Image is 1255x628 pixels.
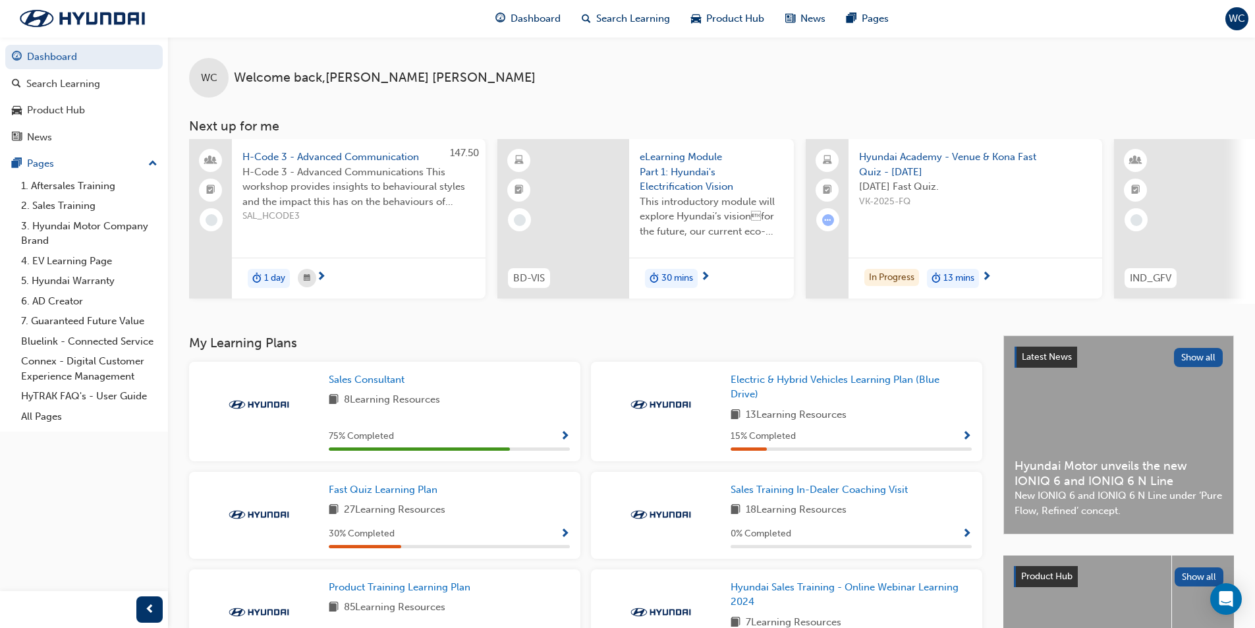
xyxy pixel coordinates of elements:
[691,11,701,27] span: car-icon
[189,335,982,351] h3: My Learning Plans
[1210,583,1242,615] div: Open Intercom Messenger
[304,270,310,287] span: calendar-icon
[859,150,1092,179] span: Hyundai Academy - Venue & Kona Fast Quiz - [DATE]
[700,271,710,283] span: next-icon
[16,271,163,291] a: 5. Hyundai Warranty
[264,271,285,286] span: 1 day
[746,502,847,519] span: 18 Learning Resources
[329,392,339,409] span: book-icon
[234,71,536,86] span: Welcome back , [PERSON_NAME] [PERSON_NAME]
[1022,351,1072,362] span: Latest News
[681,5,775,32] a: car-iconProduct Hub
[560,428,570,445] button: Show Progress
[1015,488,1223,518] span: New IONIQ 6 and IONIQ 6 N Line under ‘Pure Flow, Refined’ concept.
[571,5,681,32] a: search-iconSearch Learning
[1021,571,1073,582] span: Product Hub
[582,11,591,27] span: search-icon
[5,72,163,96] a: Search Learning
[515,182,524,199] span: booktick-icon
[206,182,215,199] span: booktick-icon
[731,482,913,498] a: Sales Training In-Dealer Coaching Visit
[1131,152,1140,169] span: learningResourceType_INSTRUCTOR_LED-icon
[560,431,570,443] span: Show Progress
[12,158,22,170] span: pages-icon
[5,152,163,176] button: Pages
[344,392,440,409] span: 8 Learning Resources
[329,429,394,444] span: 75 % Completed
[823,152,832,169] span: laptop-icon
[495,11,505,27] span: guage-icon
[1130,271,1171,286] span: IND_GFV
[27,130,52,145] div: News
[329,580,476,595] a: Product Training Learning Plan
[731,527,791,542] span: 0 % Completed
[596,11,670,26] span: Search Learning
[775,5,836,32] a: news-iconNews
[168,119,1255,134] h3: Next up for me
[329,374,404,385] span: Sales Consultant
[625,606,697,619] img: Trak
[206,152,215,169] span: people-icon
[731,581,959,608] span: Hyundai Sales Training - Online Webinar Learning 2024
[252,270,262,287] span: duration-icon
[344,502,445,519] span: 27 Learning Resources
[344,600,445,616] span: 85 Learning Resources
[242,165,475,210] span: H-Code 3 - Advanced Communications This workshop provides insights to behavioural styles and the ...
[661,271,693,286] span: 30 mins
[513,271,545,286] span: BD-VIS
[16,386,163,407] a: HyTRAK FAQ's - User Guide
[864,269,919,287] div: In Progress
[329,372,410,387] a: Sales Consultant
[731,407,740,424] span: book-icon
[12,51,22,63] span: guage-icon
[148,156,157,173] span: up-icon
[511,11,561,26] span: Dashboard
[1174,348,1223,367] button: Show all
[329,482,443,498] a: Fast Quiz Learning Plan
[1130,214,1142,226] span: learningRecordVerb_NONE-icon
[316,271,326,283] span: next-icon
[932,270,941,287] span: duration-icon
[836,5,899,32] a: pages-iconPages
[5,42,163,152] button: DashboardSearch LearningProduct HubNews
[12,78,21,90] span: search-icon
[450,147,479,159] span: 147.50
[16,407,163,427] a: All Pages
[650,270,659,287] span: duration-icon
[16,216,163,251] a: 3. Hyundai Motor Company Brand
[329,484,437,496] span: Fast Quiz Learning Plan
[823,182,832,199] span: booktick-icon
[515,152,524,169] span: learningResourceType_ELEARNING-icon
[1014,566,1223,587] a: Product HubShow all
[962,528,972,540] span: Show Progress
[223,606,295,619] img: Trak
[746,407,847,424] span: 13 Learning Resources
[862,11,889,26] span: Pages
[5,45,163,69] a: Dashboard
[27,156,54,171] div: Pages
[731,580,972,610] a: Hyundai Sales Training - Online Webinar Learning 2024
[7,5,158,32] img: Trak
[1225,7,1248,30] button: WC
[1131,182,1140,199] span: booktick-icon
[1015,459,1223,488] span: Hyundai Motor unveils the new IONIQ 6 and IONIQ 6 N Line
[800,11,825,26] span: News
[1175,567,1224,586] button: Show all
[731,484,908,496] span: Sales Training In-Dealer Coaching Visit
[514,214,526,226] span: learningRecordVerb_NONE-icon
[625,398,697,411] img: Trak
[497,139,794,299] a: BD-VISeLearning Module Part 1: Hyundai's Electrification VisionThis introductory module will expl...
[731,502,740,519] span: book-icon
[329,502,339,519] span: book-icon
[640,194,783,239] span: This introductory module will explore Hyundai’s visionfor the future, our current eco-friendly v...
[847,11,856,27] span: pages-icon
[982,271,991,283] span: next-icon
[1015,347,1223,368] a: Latest NewsShow all
[962,428,972,445] button: Show Progress
[27,103,85,118] div: Product Hub
[822,214,834,226] span: learningRecordVerb_ATTEMPT-icon
[223,508,295,521] img: Trak
[962,526,972,542] button: Show Progress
